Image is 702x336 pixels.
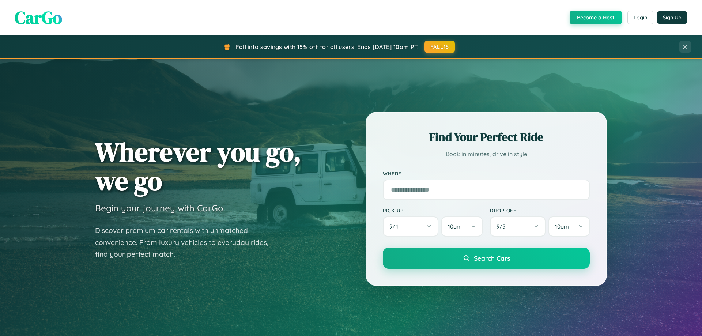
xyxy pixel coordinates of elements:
[474,254,510,262] span: Search Cars
[383,149,590,159] p: Book in minutes, drive in style
[497,223,509,230] span: 9 / 5
[383,129,590,145] h2: Find Your Perfect Ride
[95,137,301,195] h1: Wherever you go, we go
[383,248,590,269] button: Search Cars
[236,43,419,50] span: Fall into savings with 15% off for all users! Ends [DATE] 10am PT.
[448,223,462,230] span: 10am
[490,207,590,214] label: Drop-off
[570,11,622,24] button: Become a Host
[95,203,223,214] h3: Begin your journey with CarGo
[490,216,546,237] button: 9/5
[383,207,483,214] label: Pick-up
[389,223,402,230] span: 9 / 4
[555,223,569,230] span: 10am
[95,224,278,260] p: Discover premium car rentals with unmatched convenience. From luxury vehicles to everyday rides, ...
[15,5,62,30] span: CarGo
[424,41,455,53] button: FALL15
[548,216,590,237] button: 10am
[657,11,687,24] button: Sign Up
[383,170,590,177] label: Where
[627,11,653,24] button: Login
[441,216,483,237] button: 10am
[383,216,438,237] button: 9/4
